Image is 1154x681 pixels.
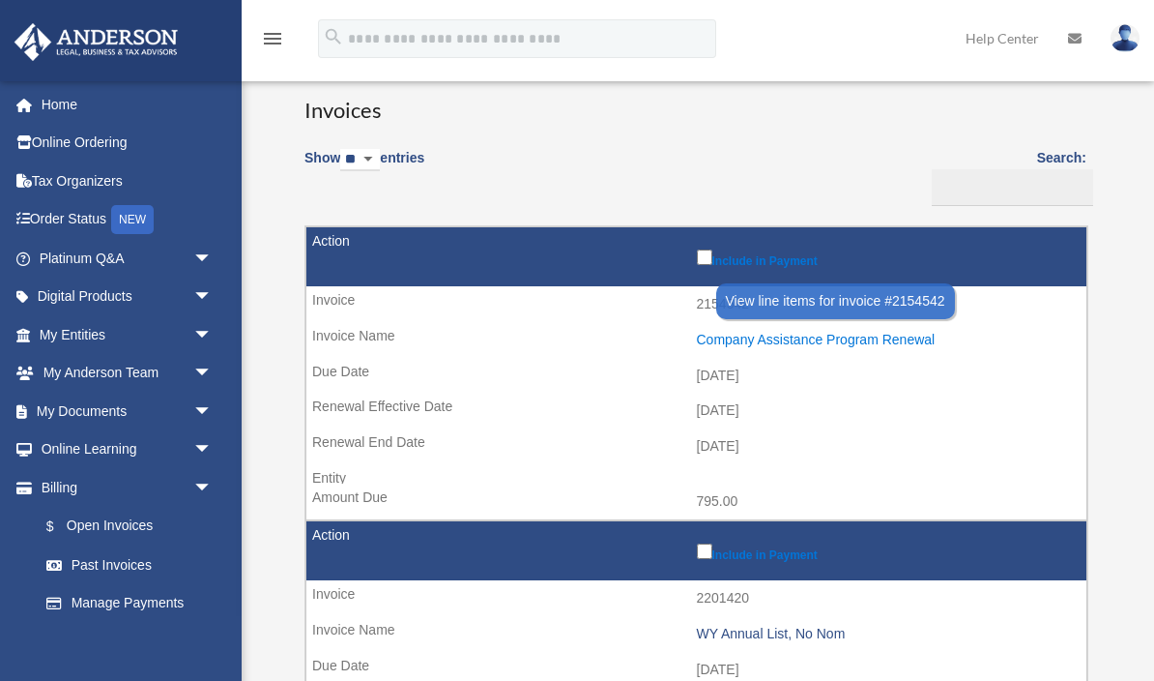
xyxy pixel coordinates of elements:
img: User Pic [1111,24,1140,52]
div: Company Assistance Program Renewal [697,332,1078,348]
a: menu [261,34,284,50]
a: Billingarrow_drop_down [14,468,232,507]
td: 2201420 [306,580,1086,617]
a: Order StatusNEW [14,200,242,240]
td: [DATE] [306,358,1086,395]
span: arrow_drop_down [193,239,232,279]
span: arrow_drop_down [193,430,232,470]
a: My Anderson Teamarrow_drop_down [14,354,242,393]
td: 2154542 [306,286,1086,323]
td: [DATE] [306,393,1086,429]
i: search [323,26,344,47]
a: My Entitiesarrow_drop_down [14,315,242,354]
a: Tax Organizers [14,162,242,200]
a: Online Learningarrow_drop_down [14,430,242,469]
a: $Open Invoices [27,507,222,547]
input: Include in Payment [697,544,712,559]
label: Include in Payment [697,540,1078,562]
label: Show entries [304,146,424,191]
div: NEW [111,205,154,234]
span: arrow_drop_down [193,278,232,317]
select: Showentries [340,149,380,171]
a: Home [14,85,242,124]
a: Digital Productsarrow_drop_down [14,278,242,316]
a: Manage Payments [27,584,232,623]
i: menu [261,27,284,50]
a: Online Ordering [14,124,242,163]
a: Past Invoices [27,546,232,584]
a: My Documentsarrow_drop_down [14,392,242,430]
span: arrow_drop_down [193,315,232,355]
a: Platinum Q&Aarrow_drop_down [14,239,242,278]
div: WY Annual List, No Nom [697,626,1078,642]
h3: Invoices [304,77,1086,126]
input: Include in Payment [697,250,712,265]
span: arrow_drop_down [193,354,232,394]
label: Include in Payment [697,246,1078,268]
td: [DATE] [306,429,1086,465]
span: $ [57,515,67,539]
label: Search: [925,146,1086,206]
td: 795.00 [306,484,1086,520]
span: arrow_drop_down [193,468,232,508]
img: Anderson Advisors Platinum Portal [9,23,184,61]
span: arrow_drop_down [193,392,232,431]
input: Search: [932,169,1093,206]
